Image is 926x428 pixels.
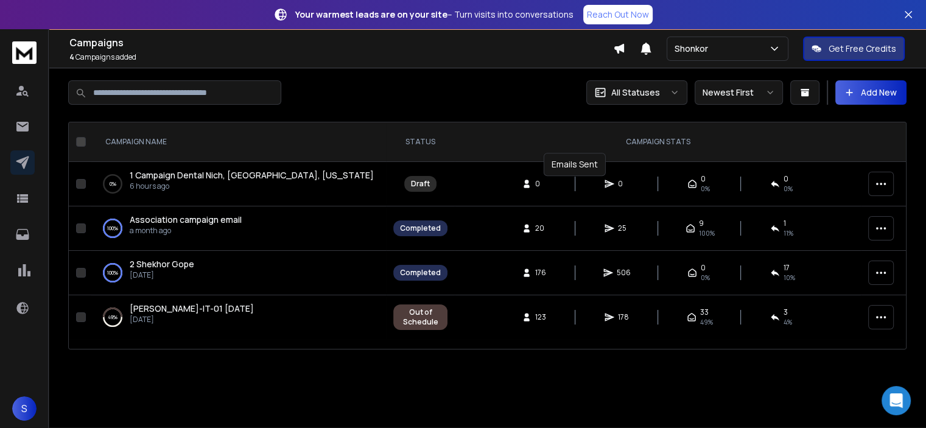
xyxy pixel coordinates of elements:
span: 100 % [699,228,715,238]
button: Get Free Credits [803,37,905,61]
span: 123 [535,312,547,322]
p: a month ago [130,226,242,236]
span: 4 % [784,317,792,327]
span: 506 [617,268,631,278]
span: 4 [69,52,74,62]
span: 0 [701,263,706,273]
span: 0 [618,179,630,189]
a: 1 Campaign Dental Nich, [GEOGRAPHIC_DATA], [US_STATE] [130,169,374,181]
span: 25 [618,223,630,233]
span: 0 [784,174,788,184]
span: 49 % [700,317,713,327]
p: Get Free Credits [829,43,896,55]
span: Association campaign email [130,214,242,225]
span: 20 [535,223,547,233]
div: Completed [400,223,441,233]
div: Emails Sent [544,153,606,176]
span: 11 % [784,228,793,238]
span: 1 [784,219,786,228]
button: Add New [835,80,907,105]
span: 10 % [784,273,795,282]
button: S [12,396,37,421]
th: CAMPAIGN NAME [91,122,386,162]
p: [DATE] [130,315,254,325]
th: STATUS [386,122,455,162]
span: 176 [535,268,547,278]
span: 0% [701,184,710,194]
span: 17 [784,263,790,273]
td: 0%1 Campaign Dental Nich, [GEOGRAPHIC_DATA], [US_STATE]6 hours ago [91,162,386,206]
p: Reach Out Now [587,9,649,21]
div: Open Intercom Messenger [882,386,911,415]
p: 49 % [108,311,118,323]
span: 0 [535,179,547,189]
h1: Campaigns [69,35,613,50]
strong: Your warmest leads are on your site [295,9,447,20]
span: 9 [699,219,704,228]
span: 0% [701,273,710,282]
img: logo [12,41,37,64]
p: 100 % [107,267,118,279]
td: 100%2 Shekhor Gope[DATE] [91,251,386,295]
div: Completed [400,268,441,278]
p: 6 hours ago [130,181,374,191]
button: Newest First [695,80,783,105]
div: Draft [411,179,430,189]
p: [DATE] [130,270,194,280]
div: Out of Schedule [400,307,441,327]
span: 33 [700,307,709,317]
p: All Statuses [611,86,660,99]
span: 0 [701,174,706,184]
a: 2 Shekhor Gope [130,258,194,270]
p: Shonkor [675,43,713,55]
p: – Turn visits into conversations [295,9,573,21]
span: 3 [784,307,788,317]
td: 100%Association campaign emaila month ago [91,206,386,251]
a: Reach Out Now [583,5,653,24]
a: Association campaign email [130,214,242,226]
a: [PERSON_NAME]-IT-01 [DATE] [130,303,254,315]
span: 178 [618,312,630,322]
p: Campaigns added [69,52,613,62]
th: CAMPAIGN STATS [455,122,861,162]
span: [PERSON_NAME]-IT-01 [DATE] [130,303,254,314]
td: 49%[PERSON_NAME]-IT-01 [DATE][DATE] [91,295,386,340]
span: 0% [784,184,793,194]
p: 0 % [110,178,116,190]
p: 100 % [107,222,118,234]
